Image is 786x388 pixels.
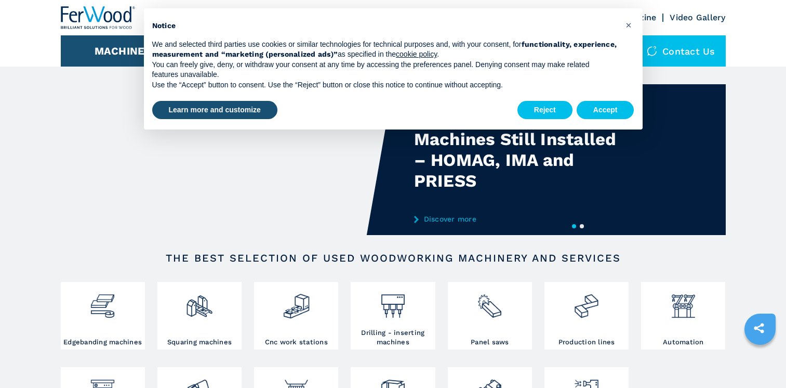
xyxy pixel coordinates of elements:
img: bordatrici_1.png [89,284,116,320]
p: We and selected third parties use cookies or similar technologies for technical purposes and, wit... [152,40,618,60]
video: Your browser does not support the video tag. [61,84,393,235]
a: Discover more [414,215,618,223]
button: Accept [577,101,634,120]
a: Panel saws [448,282,532,350]
div: Contact us [636,35,726,67]
a: Production lines [544,282,629,350]
h3: Squaring machines [167,338,232,347]
h3: Automation [663,338,704,347]
img: linee_di_produzione_2.png [572,284,600,320]
a: Video Gallery [670,12,725,22]
p: You can freely give, deny, or withdraw your consent at any time by accessing the preferences pane... [152,60,618,80]
a: Squaring machines [157,282,242,350]
a: Cnc work stations [254,282,338,350]
button: Close this notice [621,17,637,33]
button: 2 [580,224,584,228]
img: foratrici_inseritrici_2.png [379,284,407,320]
h2: The best selection of used woodworking machinery and services [94,252,692,264]
p: Use the “Accept” button to consent. Use the “Reject” button or close this notice to continue with... [152,80,618,90]
h3: Drilling - inserting machines [353,328,432,347]
iframe: Chat [742,341,778,380]
h3: Cnc work stations [265,338,328,347]
a: cookie policy [396,50,437,58]
a: sharethis [746,315,772,341]
h2: Notice [152,21,618,31]
button: 1 [572,224,576,228]
h3: Production lines [558,338,615,347]
img: centro_di_lavoro_cnc_2.png [283,284,310,320]
strong: functionality, experience, measurement and “marketing (personalized ads)” [152,40,617,59]
a: Edgebanding machines [61,282,145,350]
a: Drilling - inserting machines [351,282,435,350]
h3: Edgebanding machines [63,338,142,347]
img: sezionatrici_2.png [476,284,503,320]
button: Reject [517,101,572,120]
img: squadratrici_2.png [185,284,213,320]
img: Contact us [647,46,657,56]
span: × [625,19,632,31]
a: Automation [641,282,725,350]
h3: Panel saws [471,338,509,347]
button: Machines [95,45,152,57]
button: Learn more and customize [152,101,277,120]
img: Ferwood [61,6,136,29]
img: automazione.png [670,284,697,320]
